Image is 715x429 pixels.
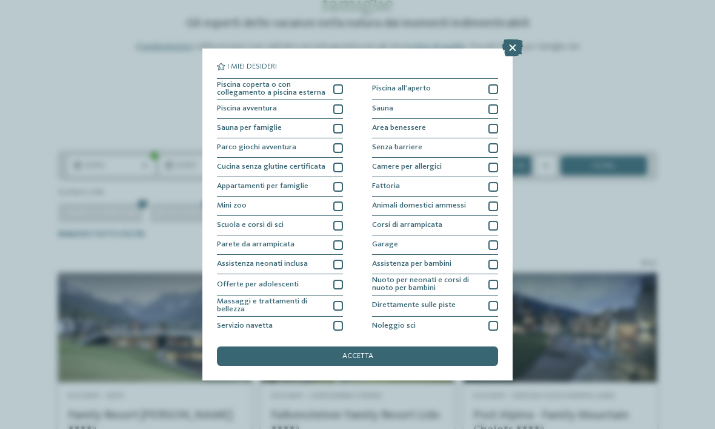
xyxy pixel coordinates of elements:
span: Piscina coperta o con collegamento a piscina esterna [217,81,326,97]
span: Garage [372,241,398,249]
span: Parco giochi avventura [217,144,296,152]
span: Parete da arrampicata [217,241,294,249]
span: Piscina avventura [217,105,277,113]
span: Assistenza per bambini [372,260,451,268]
span: Sauna per famiglie [217,124,282,132]
span: I miei desideri [227,63,277,71]
span: Corsi di arrampicata [372,221,442,229]
span: Appartamenti per famiglie [217,183,308,191]
span: Scuola e corsi di sci [217,221,284,229]
span: Mini zoo [217,202,247,210]
span: accetta [342,353,373,360]
span: Servizio navetta [217,322,273,330]
span: Massaggi e trattamenti di bellezza [217,298,326,314]
span: Animali domestici ammessi [372,202,466,210]
span: Assistenza neonati inclusa [217,260,308,268]
span: Noleggio sci [372,322,416,330]
span: Senza barriere [372,144,422,152]
span: Camere per allergici [372,163,442,171]
span: Nuoto per neonati e corsi di nuoto per bambini [372,277,481,292]
span: Area benessere [372,124,426,132]
span: Piscina all'aperto [372,85,431,93]
span: Fattoria [372,183,400,191]
span: Cucina senza glutine certificata [217,163,325,171]
span: Offerte per adolescenti [217,281,299,289]
span: Direttamente sulle piste [372,302,456,309]
span: Sauna [372,105,393,113]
